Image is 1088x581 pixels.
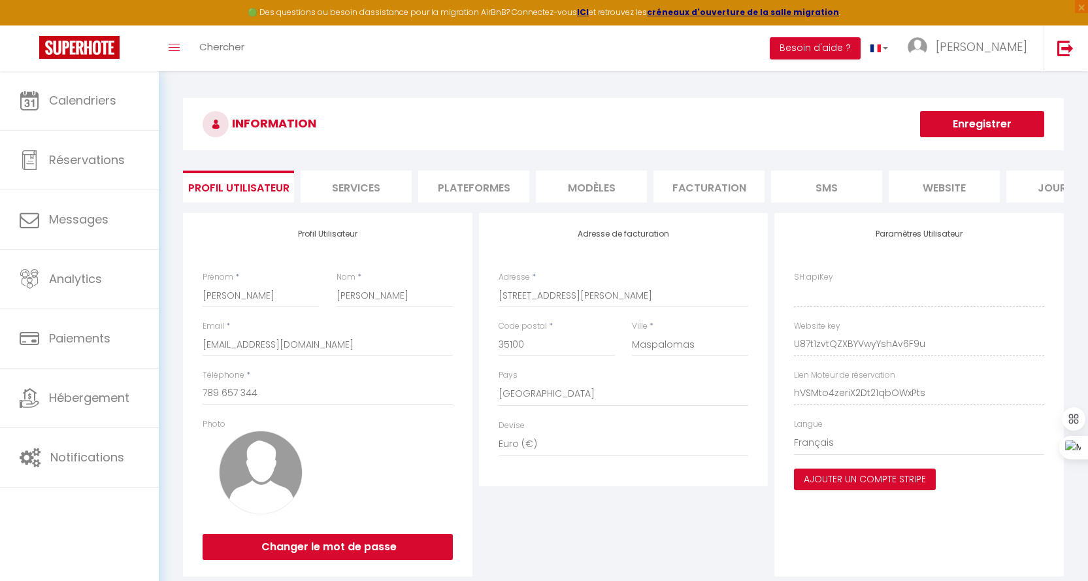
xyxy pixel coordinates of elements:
[203,271,233,284] label: Prénom
[794,369,895,382] label: Lien Moteur de réservation
[301,171,412,203] li: Services
[794,320,840,333] label: Website key
[50,449,124,465] span: Notifications
[190,25,254,71] a: Chercher
[183,171,294,203] li: Profil Utilisateur
[219,431,303,514] img: avatar.png
[536,171,647,203] li: MODÈLES
[49,330,110,346] span: Paiements
[10,5,50,44] button: Ouvrir le widget de chat LiveChat
[203,534,453,560] button: Changer le mot de passe
[49,390,129,406] span: Hébergement
[771,171,882,203] li: SMS
[1057,40,1074,56] img: logout
[39,36,120,59] img: Super Booking
[203,229,453,239] h4: Profil Utilisateur
[794,418,823,431] label: Langue
[49,271,102,287] span: Analytics
[203,320,224,333] label: Email
[203,418,225,431] label: Photo
[898,25,1044,71] a: ... [PERSON_NAME]
[203,369,244,382] label: Téléphone
[770,37,861,59] button: Besoin d'aide ?
[499,271,530,284] label: Adresse
[183,98,1064,150] h3: INFORMATION
[794,271,833,284] label: SH apiKey
[908,37,927,57] img: ...
[199,40,244,54] span: Chercher
[889,171,1000,203] li: website
[49,211,108,227] span: Messages
[920,111,1044,137] button: Enregistrer
[418,171,529,203] li: Plateformes
[577,7,589,18] a: ICI
[632,320,648,333] label: Ville
[794,469,936,491] button: Ajouter un compte Stripe
[49,152,125,168] span: Réservations
[49,92,116,108] span: Calendriers
[499,229,749,239] h4: Adresse de facturation
[653,171,765,203] li: Facturation
[794,229,1044,239] h4: Paramètres Utilisateur
[499,420,525,432] label: Devise
[647,7,839,18] a: créneaux d'ouverture de la salle migration
[499,369,518,382] label: Pays
[499,320,547,333] label: Code postal
[936,39,1027,55] span: [PERSON_NAME]
[337,271,355,284] label: Nom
